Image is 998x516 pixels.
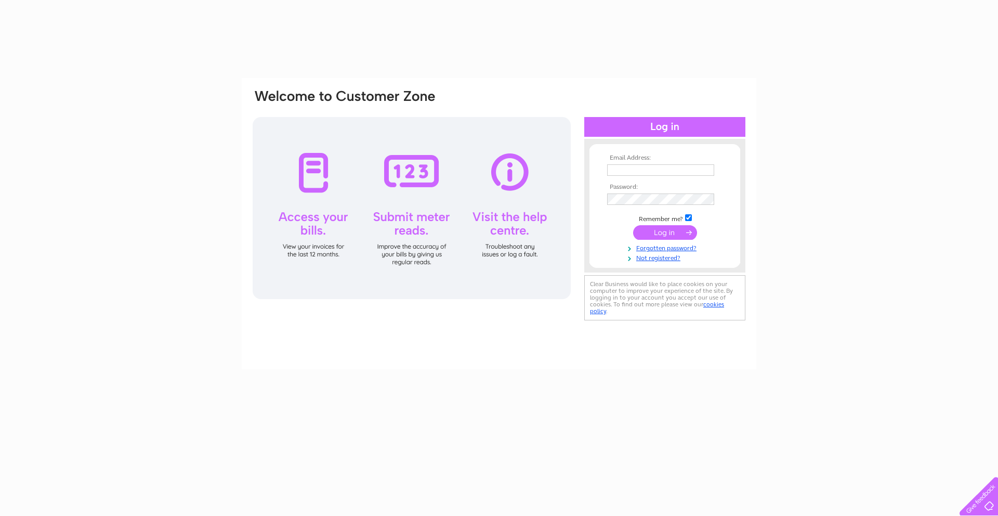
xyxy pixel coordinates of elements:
[607,252,725,262] a: Not registered?
[605,213,725,223] td: Remember me?
[633,225,697,240] input: Submit
[605,154,725,162] th: Email Address:
[584,275,745,320] div: Clear Business would like to place cookies on your computer to improve your experience of the sit...
[590,301,724,315] a: cookies policy
[607,242,725,252] a: Forgotten password?
[605,184,725,191] th: Password:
